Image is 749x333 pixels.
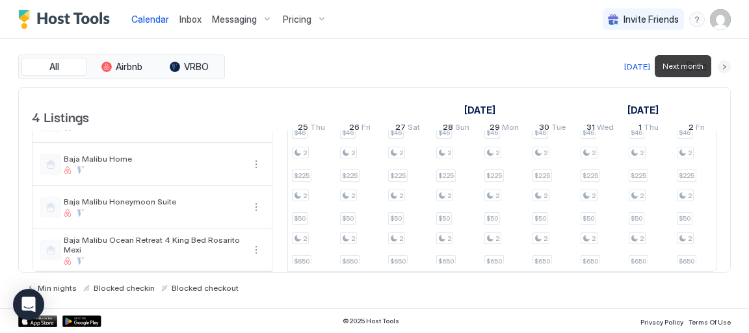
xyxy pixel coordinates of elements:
[640,191,644,200] span: 2
[342,129,354,137] span: $46
[679,214,690,223] span: $50
[179,14,202,25] span: Inbox
[310,122,325,136] span: Thu
[64,197,243,206] span: Baja Malibu Honeymoon Suite
[689,318,731,326] span: Terms Of Use
[399,191,403,200] span: 2
[438,171,454,180] span: $225
[390,171,406,180] span: $225
[38,283,77,293] span: Min nights
[447,234,451,243] span: 2
[94,283,155,293] span: Blocked checkin
[486,119,522,138] a: December 29, 2025
[586,122,595,136] span: 31
[689,314,731,328] a: Terms Of Use
[583,214,594,223] span: $50
[536,119,569,138] a: December 30, 2025
[294,129,306,137] span: $46
[689,122,694,136] span: 2
[490,122,500,136] span: 29
[495,149,499,157] span: 2
[62,315,101,327] a: Google Play Store
[13,289,44,320] div: Open Intercom Messenger
[390,129,402,137] span: $46
[18,315,57,327] a: App Store
[631,214,642,223] span: $50
[592,234,596,243] span: 2
[32,106,89,126] span: 4 Listings
[583,119,617,138] a: December 31, 2025
[638,122,642,136] span: 1
[351,234,355,243] span: 2
[116,61,142,73] span: Airbnb
[640,318,683,326] span: Privacy Policy
[408,122,420,136] span: Sat
[49,61,59,73] span: All
[534,214,546,223] span: $50
[486,171,502,180] span: $225
[303,191,307,200] span: 2
[172,283,239,293] span: Blocked checkout
[685,119,708,138] a: January 2, 2026
[443,122,453,136] span: 28
[624,101,662,119] a: January 1, 2026
[184,61,209,73] span: VRBO
[635,119,662,138] a: January 1, 2026
[294,171,309,180] span: $225
[534,257,550,265] span: $650
[212,14,257,25] span: Messaging
[399,149,403,157] span: 2
[679,257,694,265] span: $650
[440,119,473,138] a: December 28, 2025
[438,257,454,265] span: $650
[592,191,596,200] span: 2
[248,156,264,172] div: menu
[696,122,705,136] span: Fri
[495,191,499,200] span: 2
[710,9,731,30] div: User profile
[534,171,550,180] span: $225
[248,199,264,215] div: menu
[583,129,594,137] span: $46
[298,122,308,136] span: 25
[640,234,644,243] span: 2
[624,14,679,25] span: Invite Friends
[351,149,355,157] span: 2
[64,235,243,254] span: Baja Malibu Ocean Retreat 4 King Bed Rosarito Mexi
[679,129,690,137] span: $46
[624,61,650,73] div: [DATE]
[248,156,264,172] button: More options
[631,129,642,137] span: $46
[283,14,311,25] span: Pricing
[631,171,646,180] span: $225
[592,149,596,157] span: 2
[343,317,399,325] span: © 2025 Host Tools
[544,234,547,243] span: 2
[89,58,154,76] button: Airbnb
[131,14,169,25] span: Calendar
[392,119,423,138] a: December 27, 2025
[342,257,358,265] span: $650
[157,58,222,76] button: VRBO
[539,122,549,136] span: 30
[583,171,598,180] span: $225
[303,149,307,157] span: 2
[18,10,116,29] a: Host Tools Logo
[248,242,264,258] button: More options
[544,149,547,157] span: 2
[597,122,614,136] span: Wed
[390,257,406,265] span: $650
[644,122,659,136] span: Thu
[447,191,451,200] span: 2
[486,129,498,137] span: $46
[461,101,499,119] a: December 1, 2025
[64,154,243,164] span: Baja Malibu Home
[346,119,374,138] a: December 26, 2025
[438,214,450,223] span: $50
[294,214,306,223] span: $50
[688,191,692,200] span: 2
[631,257,646,265] span: $650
